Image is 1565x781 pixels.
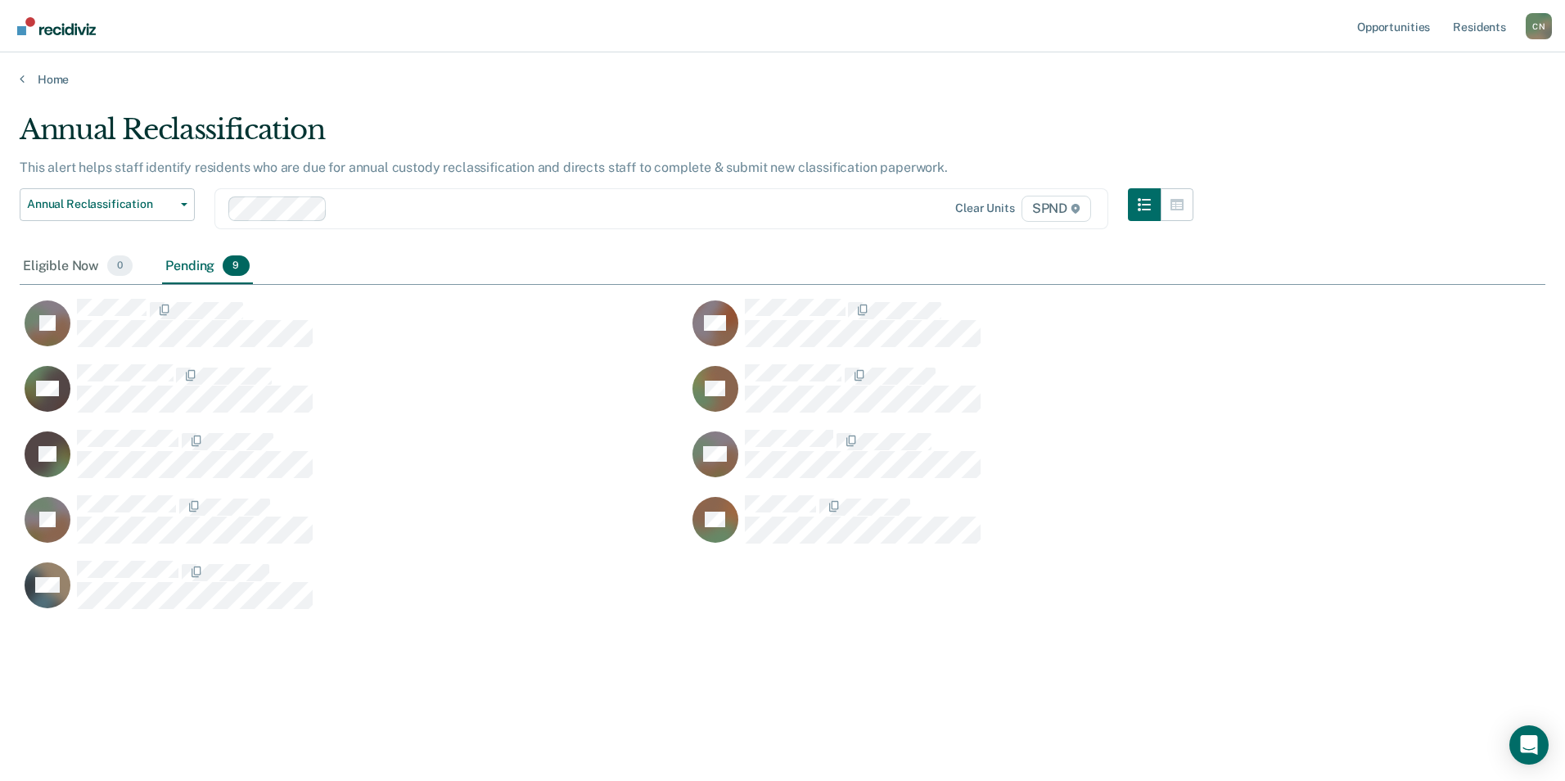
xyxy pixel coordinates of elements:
span: 0 [107,255,133,277]
div: CaseloadOpportunityCell-00585303 [20,363,688,429]
div: CaseloadOpportunityCell-00330831 [20,494,688,560]
div: Pending9 [162,249,252,285]
div: Clear units [955,201,1015,215]
div: CaseloadOpportunityCell-00242367 [688,298,1355,363]
p: This alert helps staff identify residents who are due for annual custody reclassification and dir... [20,160,948,175]
div: Open Intercom Messenger [1509,725,1549,765]
div: CaseloadOpportunityCell-00464910 [688,494,1355,560]
div: CaseloadOpportunityCell-00598319 [20,429,688,494]
div: CaseloadOpportunityCell-00483996 [688,429,1355,494]
span: SPND [1022,196,1091,222]
div: CaseloadOpportunityCell-00246178 [688,363,1355,429]
button: Annual Reclassification [20,188,195,221]
a: Home [20,72,1545,87]
span: 9 [223,255,249,277]
div: Eligible Now0 [20,249,136,285]
button: Profile dropdown button [1526,13,1552,39]
span: Annual Reclassification [27,197,174,211]
div: CaseloadOpportunityCell-00100152 [20,560,688,625]
div: Annual Reclassification [20,113,1193,160]
div: CaseloadOpportunityCell-00496972 [20,298,688,363]
div: C N [1526,13,1552,39]
img: Recidiviz [17,17,96,35]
